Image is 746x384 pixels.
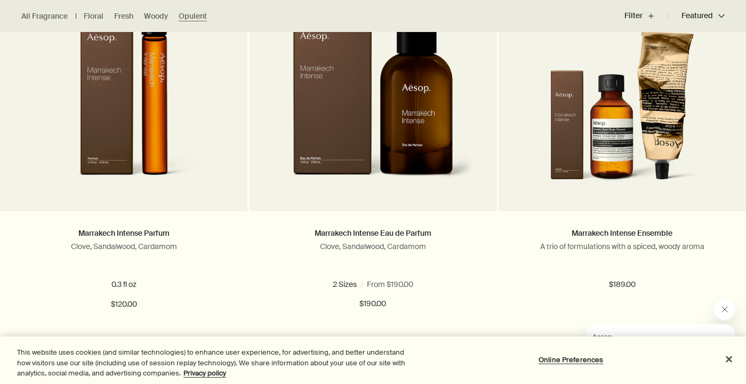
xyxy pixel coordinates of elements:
[538,349,604,370] button: Online Preferences, Opens the preference center dialog
[515,242,730,251] p: A trio of formulations with a spiced, woody aroma
[84,11,103,21] a: Floral
[609,278,636,291] span: $189.00
[668,3,725,29] button: Featured
[179,11,207,21] a: Opulent
[572,228,672,238] a: Marrakech Intense Ensemble
[17,347,410,379] div: This website uses cookies (and similar technologies) to enhance user experience, for advertising,...
[114,11,133,21] a: Fresh
[183,369,226,378] a: More information about your privacy, opens in a new tab
[336,279,365,289] span: 1.6 fl oz
[144,11,168,21] a: Woody
[386,279,416,289] span: 3.3 fl oz
[265,242,480,251] p: Clove, Sandalwood, Cardamom
[560,299,735,373] div: Aesop says "Our consultants are available now to offer personalised product advice.". Open messag...
[315,228,431,238] a: Marrakech Intense Eau de Parfum
[586,324,735,373] iframe: Message from Aesop
[717,347,741,371] button: Close
[714,299,735,320] iframe: Close message from Aesop
[78,228,170,238] a: Marrakech Intense Parfum
[21,11,68,21] a: All Fragrance
[16,242,231,251] p: Clove, Sandalwood, Cardamom
[6,22,134,52] span: Our consultants are available now to offer personalised product advice.
[624,3,668,29] button: Filter
[111,298,137,311] span: $120.00
[359,298,386,310] span: $190.00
